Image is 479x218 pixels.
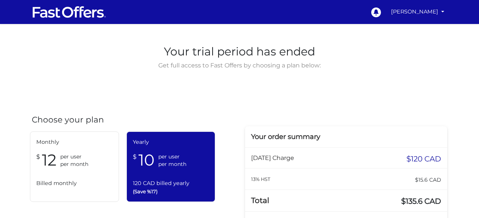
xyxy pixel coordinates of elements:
[401,196,441,206] span: $135.6 CAD
[251,196,269,205] span: Total
[133,138,209,146] span: Yearly
[133,188,209,196] span: (Save %17)
[133,150,137,162] span: $
[133,179,209,188] span: 120 CAD billed yearly
[251,133,320,141] span: Your order summary
[156,43,323,61] span: Your trial period has ended
[251,176,270,182] small: 13% HST
[32,115,234,125] h4: Choose your plan
[36,179,113,188] span: Billed monthly
[42,150,57,170] span: 12
[36,150,40,162] span: $
[158,160,186,168] span: per month
[251,154,294,161] span: [DATE] Charge
[415,175,441,185] span: $15.6 CAD
[156,61,323,70] span: Get full access to Fast Offers by choosing a plan below:
[158,153,186,160] span: per user
[138,150,155,170] span: 10
[60,160,88,168] span: per month
[406,154,441,164] span: $120 CAD
[60,153,88,160] span: per user
[36,138,113,146] span: Monthly
[388,4,447,19] a: [PERSON_NAME]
